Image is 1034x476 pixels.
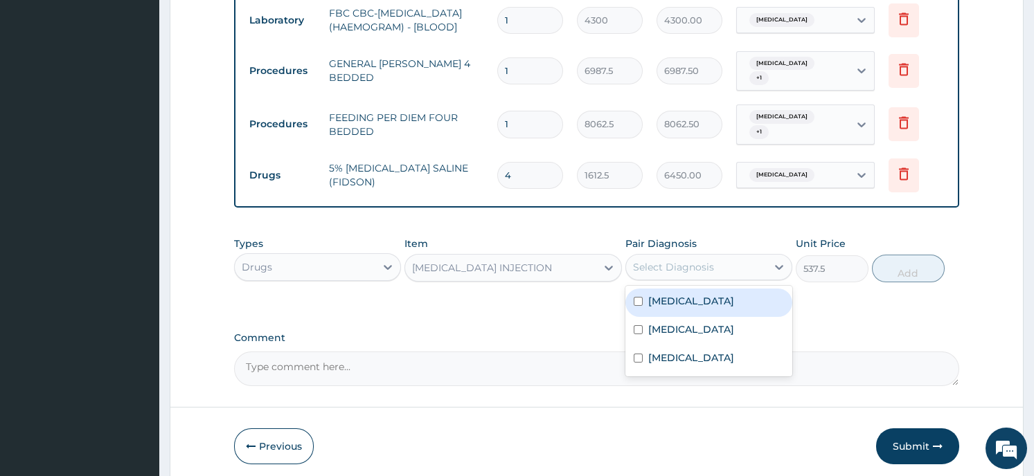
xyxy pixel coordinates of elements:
[412,261,552,275] div: [MEDICAL_DATA] INJECTION
[227,7,260,40] div: Minimize live chat window
[872,255,945,282] button: Add
[876,428,959,464] button: Submit
[7,324,264,372] textarea: Type your message and hit 'Enter'
[749,168,814,182] span: [MEDICAL_DATA]
[648,294,734,308] label: [MEDICAL_DATA]
[625,237,697,250] label: Pair Diagnosis
[749,110,814,124] span: [MEDICAL_DATA]
[648,351,734,365] label: [MEDICAL_DATA]
[26,69,56,104] img: d_794563401_company_1708531726252_794563401
[322,154,490,196] td: 5% [MEDICAL_DATA] SALINE (FIDSON)
[749,71,769,85] span: + 1
[242,58,322,84] td: Procedures
[633,260,714,274] div: Select Diagnosis
[749,13,814,27] span: [MEDICAL_DATA]
[322,104,490,145] td: FEEDING PER DIEM FOUR BEDDED
[242,8,322,33] td: Laboratory
[72,77,233,95] div: Chat with us now
[242,111,322,137] td: Procedures
[234,332,959,344] label: Comment
[322,50,490,91] td: GENERAL [PERSON_NAME] 4 BEDDED
[749,125,769,139] span: + 1
[80,147,191,287] span: We're online!
[648,322,734,336] label: [MEDICAL_DATA]
[234,428,314,464] button: Previous
[234,238,263,250] label: Types
[242,163,322,188] td: Drugs
[242,260,272,274] div: Drugs
[404,237,428,250] label: Item
[749,57,814,71] span: [MEDICAL_DATA]
[796,237,846,250] label: Unit Price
